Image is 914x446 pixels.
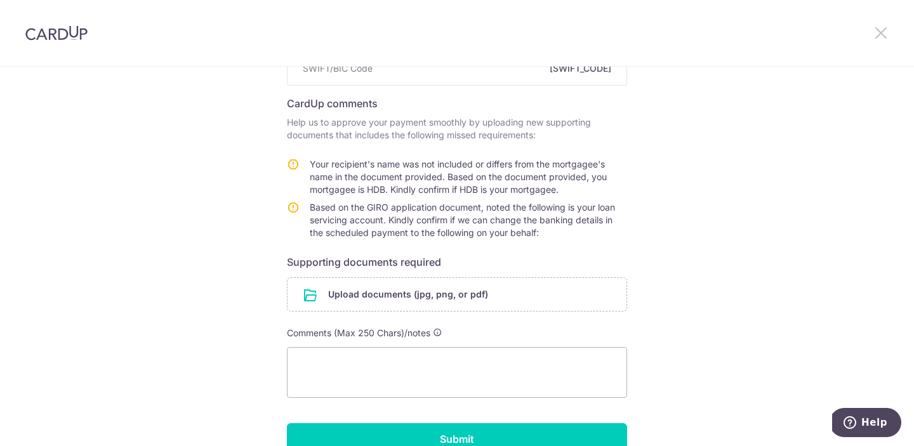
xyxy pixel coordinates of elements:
div: Upload documents (jpg, png, or pdf) [287,277,627,312]
p: Help us to approve your payment smoothly by uploading new supporting documents that includes the ... [287,116,627,141]
h6: CardUp comments [287,96,627,111]
iframe: Opens a widget where you can find more information [832,408,901,440]
span: Based on the GIRO application document, noted the following is your loan servicing account. Kindl... [310,202,615,238]
span: SWIFT/BIC Code [303,62,373,75]
span: [SWIFT_CODE] [378,62,611,75]
h6: Supporting documents required [287,254,627,270]
img: CardUp [25,25,88,41]
span: Your recipient's name was not included or differs from the mortgagee's name in the document provi... [310,159,607,195]
span: Comments (Max 250 Chars)/notes [287,327,430,338]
